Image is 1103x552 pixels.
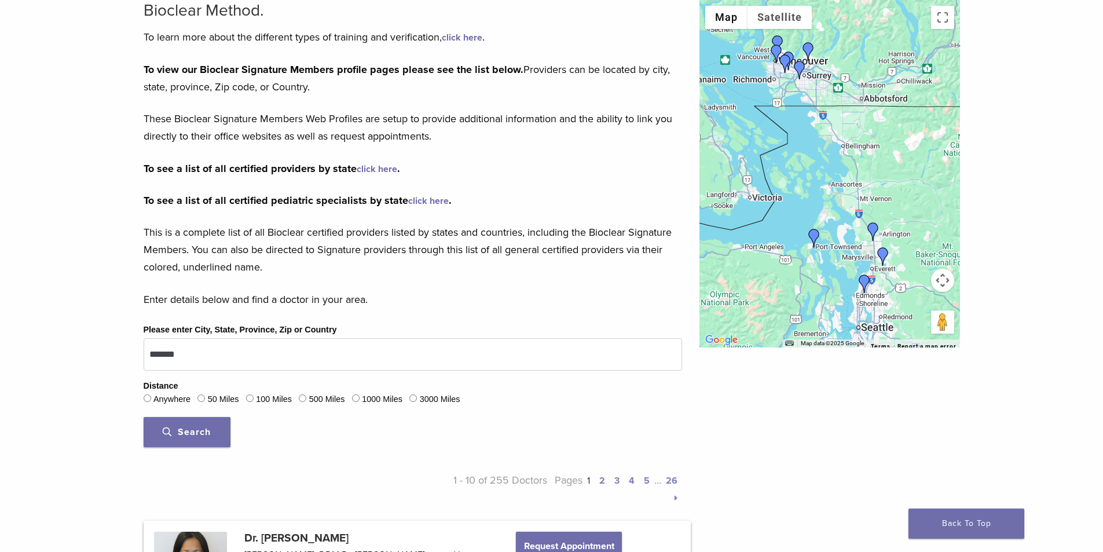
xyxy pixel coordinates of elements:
[309,393,345,406] label: 500 Miles
[702,332,741,348] a: Open this area in Google Maps (opens a new window)
[614,475,620,487] a: 3
[931,269,954,292] button: Map camera controls
[144,110,682,145] p: These Bioclear Signature Members Web Profiles are setup to provide additional information and the...
[801,340,864,346] span: Map data ©2025 Google
[747,6,812,29] button: Show satellite imagery
[897,343,957,349] a: Report a map error
[871,343,891,350] a: Terms
[144,162,400,175] strong: To see a list of all certified providers by state .
[144,291,682,308] p: Enter details below and find a doctor in your area.
[768,35,787,54] div: Dr. Leetty Huang
[776,54,794,73] div: Dr. Scott Kollen
[144,194,452,207] strong: To see a list of all certified pediatric specialists by state .
[779,52,798,70] div: Dr. Maria Zanjanian
[163,426,211,438] span: Search
[256,393,292,406] label: 100 Miles
[705,6,747,29] button: Show street map
[144,63,523,76] strong: To view our Bioclear Signature Members profile pages please see the list below.
[144,324,337,337] label: Please enter City, State, Province, Zip or Country
[790,61,809,79] div: Dr. Banita Mann
[931,6,954,29] button: Toggle fullscreen view
[644,475,650,487] a: 5
[805,229,823,247] div: Dr. Jim Cunnington
[785,339,793,348] button: Keyboard shortcuts
[144,28,682,46] p: To learn more about the different types of training and verification, .
[144,380,178,393] legend: Distance
[357,163,397,175] a: click here
[767,45,786,63] div: Dr. Yanbin Xu
[864,222,882,241] div: Dr. Brad Larreau
[442,32,482,43] a: click here
[547,471,682,506] p: Pages
[420,393,460,406] label: 3000 Miles
[874,247,892,266] div: Dr. Amy Thompson
[629,475,635,487] a: 4
[144,224,682,276] p: This is a complete list of all Bioclear certified providers listed by states and countries, inclu...
[702,332,741,348] img: Google
[153,393,190,406] label: Anywhere
[144,417,230,447] button: Search
[599,475,605,487] a: 2
[666,475,677,487] a: 26
[799,42,818,61] div: Dr. Caroline Binuhe
[908,509,1024,539] a: Back To Top
[144,61,682,96] p: Providers can be located by city, state, province, Zip code, or Country.
[654,474,661,487] span: …
[408,195,449,207] a: click here
[931,310,954,334] button: Drag Pegman onto the map to open Street View
[587,475,590,487] a: 1
[208,393,239,406] label: 50 Miles
[362,393,402,406] label: 1000 Miles
[413,471,548,506] p: 1 - 10 of 255 Doctors
[855,275,874,293] div: Dr. Brent Robinson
